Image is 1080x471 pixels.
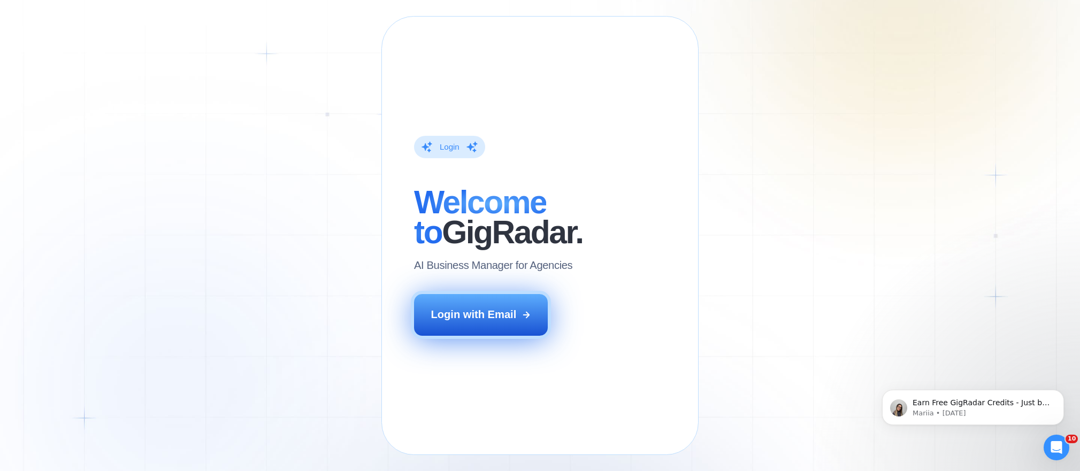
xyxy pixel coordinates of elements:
[1044,435,1069,460] iframe: Intercom live chat
[414,258,572,273] p: AI Business Manager for Agencies
[414,294,548,336] button: Login with Email
[414,188,583,247] h2: ‍ GigRadar.
[1066,435,1078,443] span: 10
[440,142,459,152] div: Login
[431,307,516,322] div: Login with Email
[414,184,546,250] span: Welcome to
[866,367,1080,442] iframe: Intercom notifications message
